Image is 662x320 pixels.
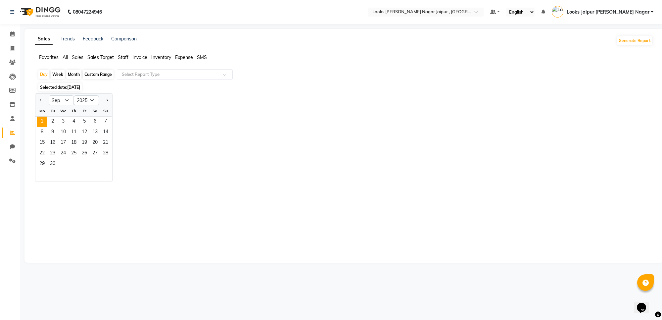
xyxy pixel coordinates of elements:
[90,117,100,127] div: Saturday, September 6, 2025
[69,106,79,116] div: Th
[74,95,99,105] select: Select year
[51,70,65,79] div: Week
[39,54,59,60] span: Favorites
[617,36,652,45] button: Generate Report
[73,3,102,21] b: 08047224946
[58,138,69,148] span: 17
[79,127,90,138] span: 12
[17,3,62,21] img: logo
[69,148,79,159] div: Thursday, September 25, 2025
[58,127,69,138] div: Wednesday, September 10, 2025
[90,106,100,116] div: Sa
[47,148,58,159] span: 23
[47,127,58,138] div: Tuesday, September 9, 2025
[90,148,100,159] span: 27
[79,148,90,159] div: Friday, September 26, 2025
[37,138,47,148] span: 15
[37,138,47,148] div: Monday, September 15, 2025
[38,83,82,91] span: Selected date:
[100,106,111,116] div: Su
[90,117,100,127] span: 6
[61,36,75,42] a: Trends
[47,148,58,159] div: Tuesday, September 23, 2025
[58,117,69,127] div: Wednesday, September 3, 2025
[197,54,207,60] span: SMS
[69,138,79,148] div: Thursday, September 18, 2025
[79,127,90,138] div: Friday, September 12, 2025
[90,127,100,138] div: Saturday, September 13, 2025
[69,148,79,159] span: 25
[83,36,103,42] a: Feedback
[66,70,81,79] div: Month
[69,138,79,148] span: 18
[72,54,83,60] span: Sales
[47,159,58,170] div: Tuesday, September 30, 2025
[58,106,69,116] div: We
[47,159,58,170] span: 30
[100,148,111,159] div: Sunday, September 28, 2025
[37,117,47,127] div: Monday, September 1, 2025
[151,54,171,60] span: Inventory
[37,148,47,159] span: 22
[47,117,58,127] div: Tuesday, September 2, 2025
[37,148,47,159] div: Monday, September 22, 2025
[100,127,111,138] span: 14
[634,293,655,313] iframe: chat widget
[38,95,43,106] button: Previous month
[37,159,47,170] div: Monday, September 29, 2025
[58,127,69,138] span: 10
[38,70,49,79] div: Day
[87,54,114,60] span: Sales Target
[47,117,58,127] span: 2
[63,54,68,60] span: All
[58,138,69,148] div: Wednesday, September 17, 2025
[58,117,69,127] span: 3
[37,127,47,138] span: 8
[69,127,79,138] div: Thursday, September 11, 2025
[552,6,563,18] img: Looks Jaipur Malviya Nagar
[79,117,90,127] span: 5
[90,138,100,148] div: Saturday, September 20, 2025
[37,127,47,138] div: Monday, September 8, 2025
[37,106,47,116] div: Mo
[100,138,111,148] span: 21
[104,95,110,106] button: Next month
[47,138,58,148] div: Tuesday, September 16, 2025
[47,138,58,148] span: 16
[567,9,649,16] span: Looks Jaipur [PERSON_NAME] Nagar
[83,70,114,79] div: Custom Range
[58,148,69,159] div: Wednesday, September 24, 2025
[118,54,128,60] span: Staff
[175,54,193,60] span: Expense
[79,148,90,159] span: 26
[79,138,90,148] div: Friday, September 19, 2025
[79,138,90,148] span: 19
[47,127,58,138] span: 9
[35,33,53,45] a: Sales
[90,138,100,148] span: 20
[90,127,100,138] span: 13
[37,117,47,127] span: 1
[132,54,147,60] span: Invoice
[58,148,69,159] span: 24
[90,148,100,159] div: Saturday, September 27, 2025
[37,159,47,170] span: 29
[47,106,58,116] div: Tu
[49,95,74,105] select: Select month
[111,36,137,42] a: Comparison
[100,117,111,127] span: 7
[79,117,90,127] div: Friday, September 5, 2025
[69,117,79,127] div: Thursday, September 4, 2025
[79,106,90,116] div: Fr
[67,85,80,90] span: [DATE]
[69,127,79,138] span: 11
[100,138,111,148] div: Sunday, September 21, 2025
[69,117,79,127] span: 4
[100,148,111,159] span: 28
[100,117,111,127] div: Sunday, September 7, 2025
[100,127,111,138] div: Sunday, September 14, 2025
